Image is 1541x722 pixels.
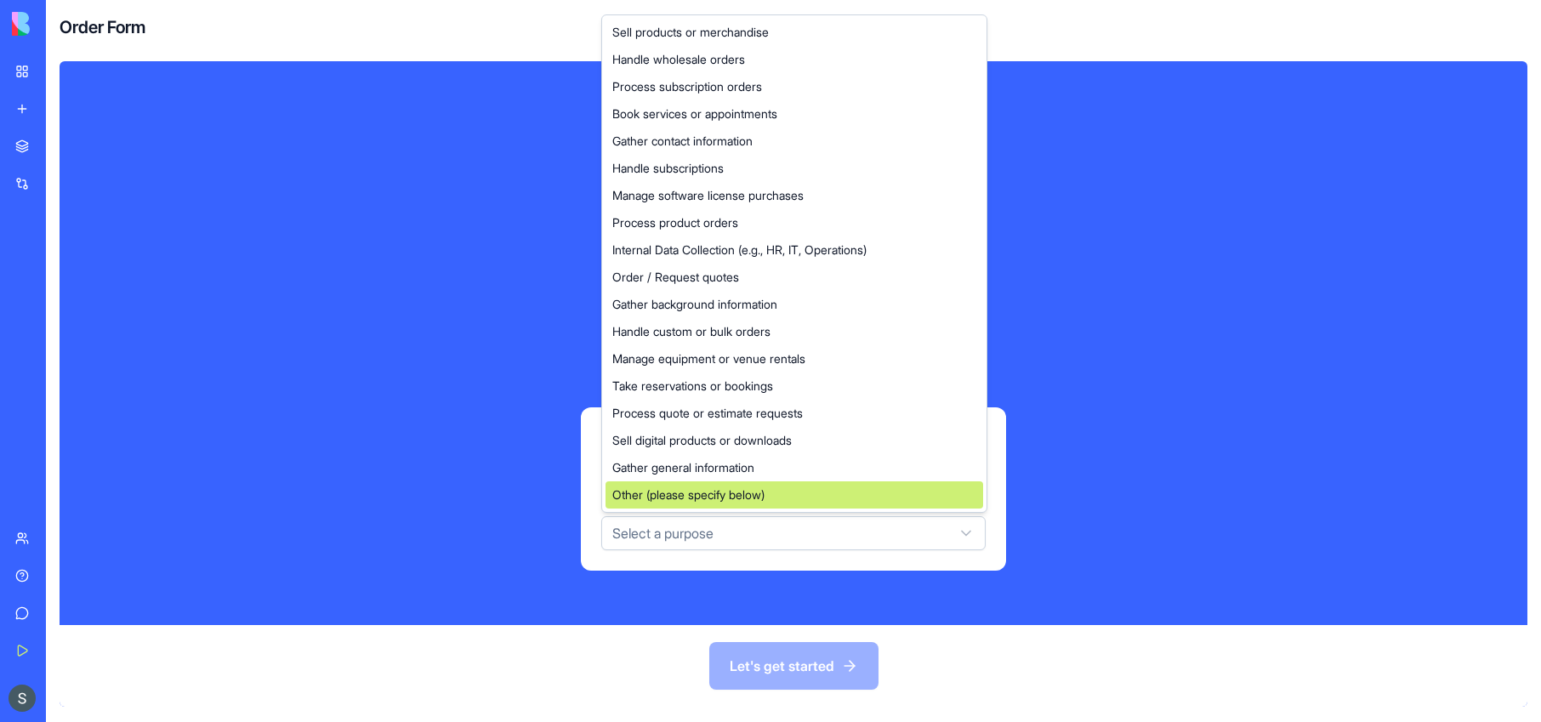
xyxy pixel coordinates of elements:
span: Gather background information [612,296,777,313]
span: Handle wholesale orders [612,51,745,68]
span: Gather general information [612,459,754,476]
span: Handle custom or bulk orders [612,323,770,340]
span: Process quote or estimate requests [612,405,803,422]
span: Sell products or merchandise [612,24,769,41]
span: Take reservations or bookings [612,378,773,395]
span: Order / Request quotes [612,269,739,286]
span: Manage software license purchases [612,187,804,204]
span: Process subscription orders [612,78,762,95]
span: Other (please specify below) [612,486,765,503]
span: Manage equipment or venue rentals [612,350,805,367]
span: Internal Data Collection (e.g., HR, IT, Operations) [612,242,867,259]
span: Process product orders [612,214,738,231]
span: Sell digital products or downloads [612,432,792,449]
span: Handle subscriptions [612,160,724,177]
span: Book services or appointments [612,105,777,122]
span: Gather contact information [612,133,753,150]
